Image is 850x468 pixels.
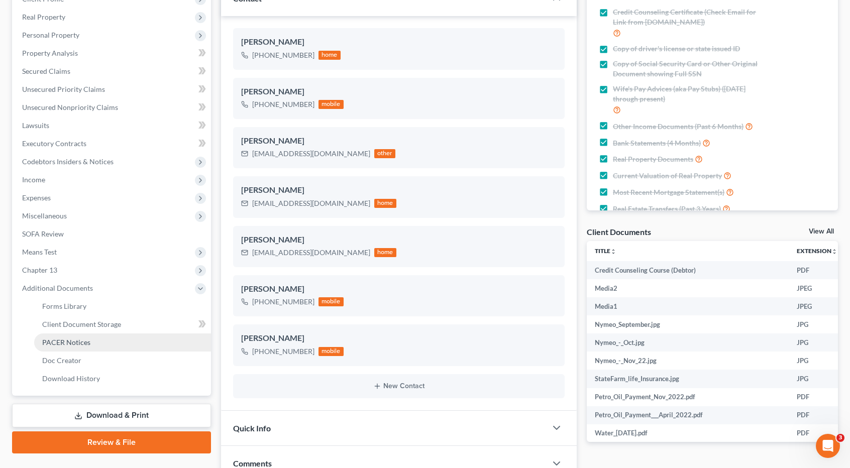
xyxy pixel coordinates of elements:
td: Media2 [587,279,789,297]
a: Review & File [12,431,211,453]
span: Unsecured Priority Claims [22,85,105,93]
td: PDF [789,388,845,406]
span: Copy of driver's license or state issued ID [613,44,740,54]
td: Nymeo_September.jpg [587,315,789,333]
span: Copy of Social Security Card or Other Original Document showing Full SSN [613,59,767,79]
td: JPG [789,370,845,388]
td: Petro_Oil_Payment_Nov_2022.pdf [587,388,789,406]
a: Download History [34,370,211,388]
span: Wife's Pay Advices (aka Pay Stubs) ([DATE] through present) [613,84,767,104]
a: Lawsuits [14,116,211,135]
i: unfold_more [610,249,616,255]
span: Comments [233,458,272,468]
span: Forms Library [42,302,86,310]
td: PDF [789,424,845,442]
div: [PERSON_NAME] [241,36,557,48]
div: [EMAIL_ADDRESS][DOMAIN_NAME] [252,248,370,258]
a: Unsecured Nonpriority Claims [14,98,211,116]
td: Nymeo_-_Oct.jpg [587,333,789,352]
iframe: Intercom live chat [816,434,840,458]
td: PDF [789,261,845,279]
div: [EMAIL_ADDRESS][DOMAIN_NAME] [252,149,370,159]
div: [PHONE_NUMBER] [252,99,314,109]
a: Forms Library [34,297,211,315]
div: [PHONE_NUMBER] [252,297,314,307]
span: Bank Statements (4 Months) [613,138,701,148]
td: Credit Counseling Course (Debtor) [587,261,789,279]
div: mobile [318,100,344,109]
td: Media1 [587,297,789,315]
span: Current Valuation of Real Property [613,171,722,181]
div: [PERSON_NAME] [241,86,557,98]
a: Executory Contracts [14,135,211,153]
span: Most Recent Mortgage Statement(s) [613,187,724,197]
div: [EMAIL_ADDRESS][DOMAIN_NAME] [252,198,370,208]
span: Doc Creator [42,356,81,365]
span: Personal Property [22,31,79,39]
div: mobile [318,297,344,306]
span: Income [22,175,45,184]
a: Unsecured Priority Claims [14,80,211,98]
div: mobile [318,347,344,356]
span: Client Document Storage [42,320,121,328]
a: Secured Claims [14,62,211,80]
a: View All [809,228,834,235]
span: Real Estate Transfers (Past 3 Years) [613,204,721,214]
div: home [374,199,396,208]
td: PDF [789,406,845,424]
div: [PERSON_NAME] [241,283,557,295]
span: SOFA Review [22,229,64,238]
div: [PERSON_NAME] [241,332,557,344]
span: Lawsuits [22,121,49,130]
span: Download History [42,374,100,383]
span: PACER Notices [42,338,90,346]
td: JPG [789,352,845,370]
button: New Contact [241,382,557,390]
td: Petro_Oil_Payment___April_2022.pdf [587,406,789,424]
a: Download & Print [12,404,211,427]
div: [PHONE_NUMBER] [252,346,314,357]
div: other [374,149,395,158]
span: Real Property Documents [613,154,693,164]
div: [PERSON_NAME] [241,184,557,196]
a: Client Document Storage [34,315,211,333]
span: Other Income Documents (Past 6 Months) [613,122,743,132]
td: JPG [789,315,845,333]
td: JPG [789,333,845,352]
span: Real Property [22,13,65,21]
span: Secured Claims [22,67,70,75]
span: Additional Documents [22,284,93,292]
span: Executory Contracts [22,139,86,148]
div: [PERSON_NAME] [241,135,557,147]
a: Extensionunfold_more [797,247,837,255]
td: StateFarm_life_Insurance.jpg [587,370,789,388]
i: unfold_more [831,249,837,255]
div: home [374,248,396,257]
span: Credit Counseling Certificate (Check Email for Link from [DOMAIN_NAME]) [613,7,767,27]
span: Property Analysis [22,49,78,57]
td: Nymeo_-_Nov_22.jpg [587,352,789,370]
td: JPEG [789,297,845,315]
a: Property Analysis [14,44,211,62]
span: Expenses [22,193,51,202]
a: Doc Creator [34,352,211,370]
div: Client Documents [587,226,651,237]
span: Miscellaneous [22,211,67,220]
td: JPEG [789,279,845,297]
span: 3 [836,434,844,442]
span: Quick Info [233,423,271,433]
a: Titleunfold_more [595,247,616,255]
div: [PERSON_NAME] [241,234,557,246]
span: Chapter 13 [22,266,57,274]
div: [PHONE_NUMBER] [252,50,314,60]
a: SOFA Review [14,225,211,243]
span: Means Test [22,248,57,256]
span: Unsecured Nonpriority Claims [22,103,118,111]
div: home [318,51,341,60]
a: PACER Notices [34,333,211,352]
td: Water_[DATE].pdf [587,424,789,442]
span: Codebtors Insiders & Notices [22,157,114,166]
